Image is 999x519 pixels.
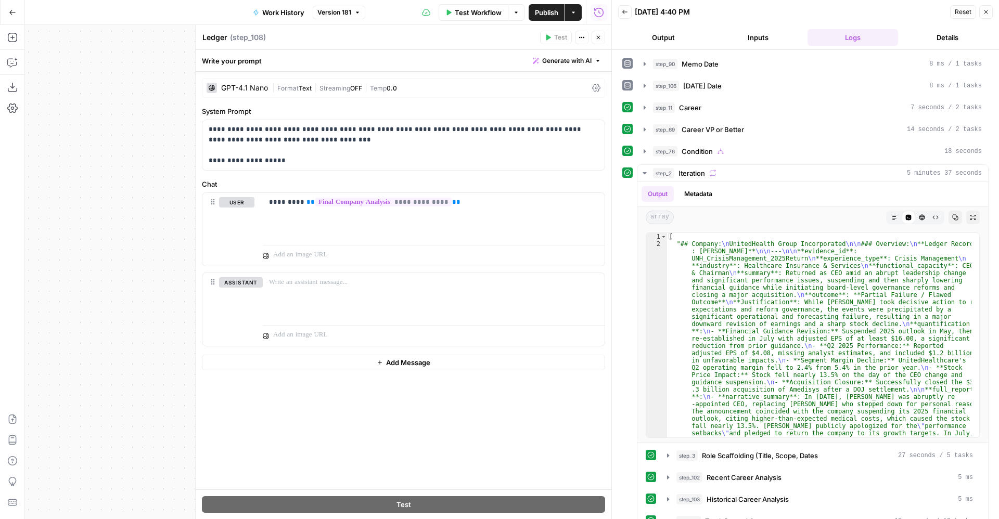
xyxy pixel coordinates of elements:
[202,179,605,189] label: Chat
[929,81,982,90] span: 8 ms / 1 tasks
[202,193,254,266] div: user
[955,7,971,17] span: Reset
[676,494,702,504] span: step_103
[653,146,677,157] span: step_76
[808,29,898,46] button: Logs
[653,124,677,135] span: step_69
[618,29,709,46] button: Output
[679,102,701,113] span: Career
[653,81,679,91] span: step_106
[221,84,268,92] div: GPT-4.1 Nano
[202,32,227,43] textarea: Ledger
[911,103,982,112] span: 7 seconds / 2 tasks
[350,84,362,92] span: OFF
[898,451,973,460] span: 27 seconds / 5 tasks
[907,168,982,178] span: 5 minutes 37 seconds
[637,77,988,94] button: 8 ms / 1 tasks
[702,450,818,461] span: Role Scaffolding (Title, Scope, Dates
[312,82,319,93] span: |
[529,4,565,21] button: Publish
[202,496,605,513] button: Test
[386,357,430,368] span: Add Message
[637,165,988,181] button: 5 minutes 37 seconds
[678,168,705,178] span: Iteration
[653,59,677,69] span: step_90
[713,29,803,46] button: Inputs
[313,6,365,19] button: Version 181
[661,447,979,464] button: 27 seconds / 5 tasks
[637,143,988,160] button: 18 seconds
[707,494,789,504] span: Historical Career Analysis
[554,33,567,42] span: Test
[637,121,988,138] button: 14 seconds / 2 tasks
[661,233,667,240] span: Toggle code folding, rows 1 through 3
[219,277,263,288] button: assistant
[682,146,713,157] span: Condition
[637,56,988,72] button: 8 ms / 1 tasks
[370,84,387,92] span: Temp
[653,168,674,178] span: step_2
[682,59,719,69] span: Memo Date
[202,273,254,346] div: assistant
[196,50,611,71] div: Write your prompt
[642,186,674,202] button: Output
[262,7,304,18] span: Work History
[387,84,397,92] span: 0.0
[929,59,982,69] span: 8 ms / 1 tasks
[682,124,744,135] span: Career VP or Better
[277,84,299,92] span: Format
[637,99,988,116] button: 7 seconds / 2 tasks
[247,4,311,21] button: Work History
[535,7,558,18] span: Publish
[678,186,719,202] button: Metadata
[362,82,370,93] span: |
[230,32,266,43] span: ( step_108 )
[299,84,312,92] span: Text
[455,7,502,18] span: Test Workflow
[676,472,702,483] span: step_102
[540,31,572,44] button: Test
[907,125,982,134] span: 14 seconds / 2 tasks
[317,8,351,17] span: Version 181
[958,495,973,504] span: 5 ms
[707,472,782,483] span: Recent Career Analysis
[646,233,667,240] div: 1
[653,102,675,113] span: step_11
[944,147,982,156] span: 18 seconds
[542,56,592,66] span: Generate with AI
[219,197,254,207] button: user
[272,82,277,93] span: |
[950,5,976,19] button: Reset
[396,499,411,510] span: Test
[902,29,993,46] button: Details
[958,473,973,482] span: 5 ms
[661,469,979,486] button: 5 ms
[529,54,605,68] button: Generate with AI
[661,491,979,508] button: 5 ms
[683,81,722,91] span: [DATE] Date
[676,450,698,461] span: step_3
[319,84,350,92] span: Streaming
[439,4,508,21] button: Test Workflow
[646,211,674,224] span: array
[202,355,605,370] button: Add Message
[202,106,605,116] label: System Prompt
